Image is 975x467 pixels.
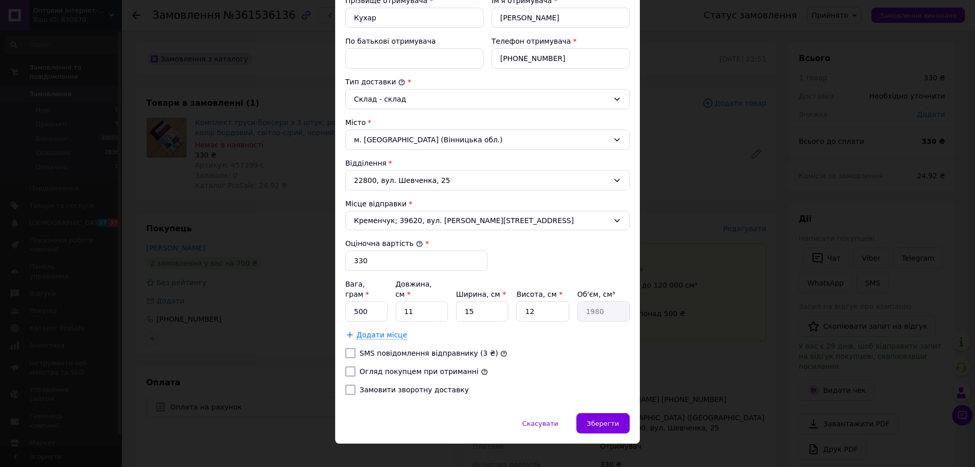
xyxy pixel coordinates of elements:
[354,215,609,226] span: Кременчук; 39620, вул. [PERSON_NAME][STREET_ADDRESS]
[354,94,609,105] div: Склад - склад
[360,367,478,376] label: Огляд покупцем при отриманні
[345,117,630,128] div: Місто
[587,420,619,427] span: Зберегти
[345,239,423,247] label: Оціночна вартість
[345,130,630,150] div: м. [GEOGRAPHIC_DATA] (Вінницька обл.)
[360,386,469,394] label: Замовити зворотну доставку
[345,199,630,209] div: Місце відправки
[345,158,630,168] div: Відділення
[577,289,630,299] div: Об'єм, см³
[356,331,407,339] span: Додати місце
[396,280,432,298] label: Довжина, см
[492,37,571,45] label: Телефон отримувача
[492,48,630,69] input: +380
[360,349,498,357] label: SMS повідомлення відправнику (3 ₴)
[345,280,369,298] label: Вага, грам
[345,37,436,45] label: По батькові отримувача
[345,77,630,87] div: Тип доставки
[456,290,506,298] label: Ширина, см
[522,420,558,427] span: Скасувати
[345,170,630,191] div: 22800, вул. Шевченка, 25
[516,290,562,298] label: Висота, см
